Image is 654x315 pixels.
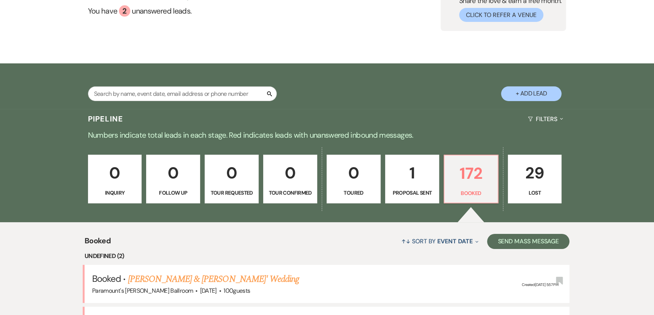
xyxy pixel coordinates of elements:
p: 0 [332,160,376,186]
input: Search by name, event date, email address or phone number [88,86,277,101]
p: Proposal Sent [390,189,434,197]
button: Filters [525,109,566,129]
span: Booked [85,235,111,251]
p: 1 [390,160,434,186]
p: 0 [151,160,195,186]
span: 100 guests [224,287,250,295]
button: + Add Lead [501,86,561,101]
p: Follow Up [151,189,195,197]
p: Booked [449,189,493,197]
button: Sort By Event Date [398,231,481,251]
span: Booked [92,273,121,284]
p: Tour Confirmed [268,189,312,197]
a: 29Lost [508,155,562,204]
p: 172 [449,161,493,186]
a: [PERSON_NAME] & [PERSON_NAME]' Wedding [128,272,299,286]
p: Toured [332,189,376,197]
a: You have 2 unanswered leads. [88,5,251,17]
p: Tour Requested [210,189,254,197]
h3: Pipeline [88,114,123,124]
a: 0Follow Up [146,155,200,204]
button: Click to Refer a Venue [459,8,543,22]
p: Lost [513,189,557,197]
p: 0 [268,160,312,186]
a: 1Proposal Sent [385,155,439,204]
p: Inquiry [93,189,137,197]
span: Paramount's [PERSON_NAME] Ballroom [92,287,193,295]
p: 29 [513,160,557,186]
a: 0Tour Requested [205,155,259,204]
a: 0Inquiry [88,155,142,204]
p: Numbers indicate total leads in each stage. Red indicates leads with unanswered inbound messages. [55,129,599,141]
div: 2 [119,5,130,17]
button: Send Mass Message [487,234,569,249]
p: 0 [93,160,137,186]
span: Event Date [437,237,472,245]
a: 0Toured [327,155,381,204]
span: ↑↓ [401,237,410,245]
span: Created: [DATE] 5:57 PM [522,282,558,287]
a: 172Booked [444,155,498,204]
span: [DATE] [200,287,217,295]
li: undefined (2) [85,251,569,261]
a: 0Tour Confirmed [263,155,317,204]
p: 0 [210,160,254,186]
